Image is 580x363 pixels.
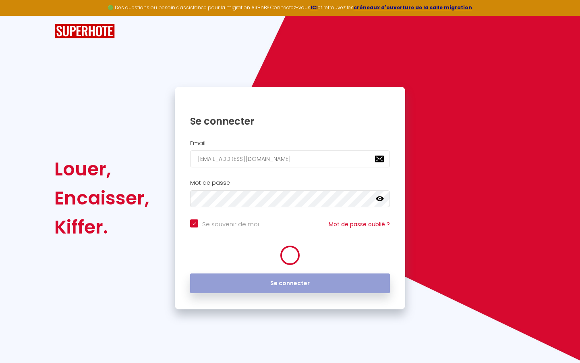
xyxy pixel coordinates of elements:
button: Ouvrir le widget de chat LiveChat [6,3,31,27]
img: SuperHote logo [54,24,115,39]
h1: Se connecter [190,115,390,127]
button: Se connecter [190,273,390,294]
a: Mot de passe oublié ? [329,220,390,228]
a: ICI [311,4,318,11]
div: Encaisser, [54,184,149,213]
a: créneaux d'ouverture de la salle migration [354,4,472,11]
h2: Mot de passe [190,179,390,186]
div: Louer, [54,154,149,184]
input: Ton Email [190,150,390,167]
div: Kiffer. [54,213,149,242]
h2: Email [190,140,390,147]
